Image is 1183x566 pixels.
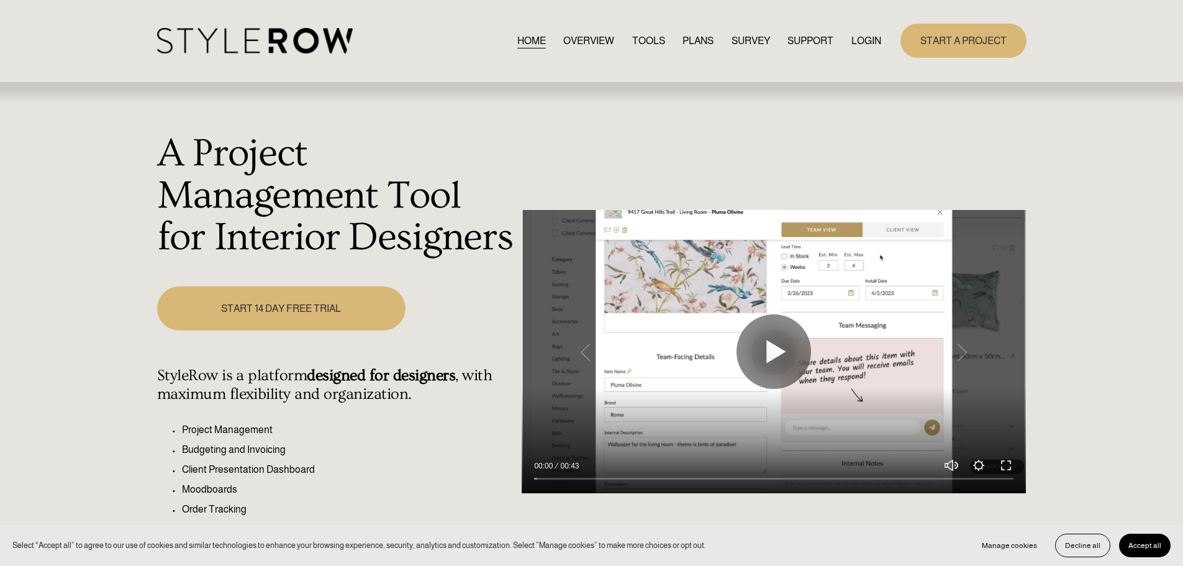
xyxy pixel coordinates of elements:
p: Moodboards [182,482,515,497]
span: Accept all [1128,541,1161,550]
p: Select “Accept all” to agree to our use of cookies and similar technologies to enhance your brows... [12,539,706,551]
img: StyleRow [157,28,353,53]
a: PLANS [682,32,714,49]
a: START 14 DAY FREE TRIAL [157,286,406,331]
div: Duration [556,460,582,472]
h4: StyleRow is a platform , with maximum flexibility and organization. [157,367,515,404]
p: Budgeting and Invoicing [182,442,515,457]
button: Accept all [1119,534,1171,557]
p: Order Tracking [182,502,515,517]
a: OVERVIEW [563,32,614,49]
span: Manage cookies [982,541,1037,550]
input: Seek [534,475,1013,483]
strong: designed for designers [307,367,455,385]
div: Current time [534,460,556,472]
button: Decline all [1055,534,1110,557]
h1: A Project Management Tool for Interior Designers [157,133,515,259]
button: Play [737,314,811,389]
a: TOOLS [632,32,665,49]
a: folder dropdown [787,32,833,49]
button: Manage cookies [972,534,1046,557]
span: Decline all [1065,541,1100,550]
p: Client Presentation Dashboard [182,462,515,477]
a: SURVEY [732,32,770,49]
a: LOGIN [851,32,881,49]
a: HOME [517,32,546,49]
p: Project Management [182,422,515,437]
span: SUPPORT [787,34,833,48]
a: START A PROJECT [900,24,1027,58]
